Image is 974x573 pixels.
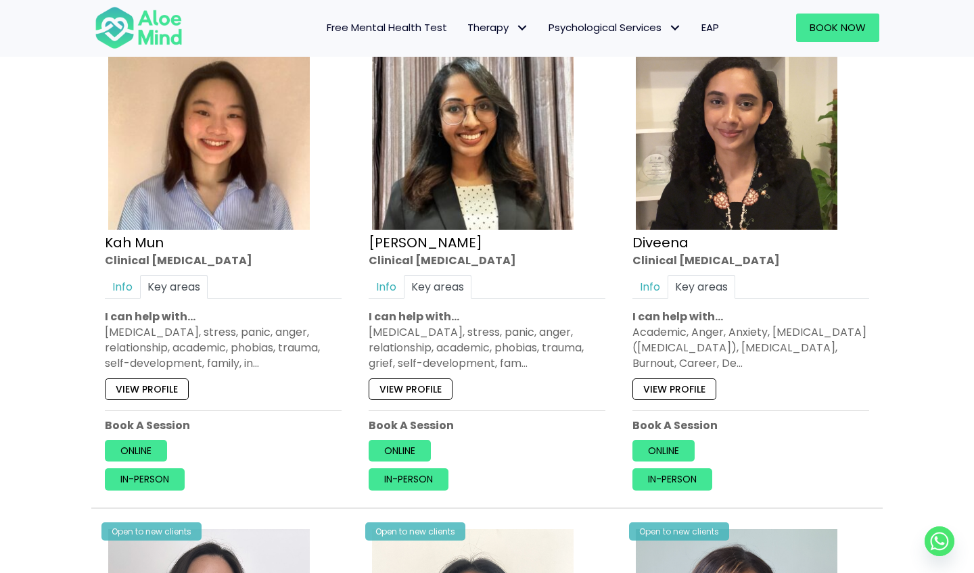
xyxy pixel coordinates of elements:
span: Therapy [467,20,528,34]
a: TherapyTherapy: submenu [457,14,538,42]
a: Info [369,275,404,299]
a: EAP [691,14,729,42]
p: Book A Session [632,418,869,433]
span: Psychological Services [549,20,681,34]
img: Kah Mun-profile-crop-300×300 [108,28,310,230]
span: Therapy: submenu [512,18,532,38]
p: I can help with… [632,309,869,324]
span: Book Now [810,20,866,34]
span: Free Mental Health Test [327,20,447,34]
div: Open to new clients [629,522,729,541]
div: [MEDICAL_DATA], stress, panic, anger, relationship, academic, phobias, trauma, grief, self-develo... [369,324,605,372]
p: Book A Session [369,418,605,433]
a: Online [105,440,167,462]
a: Key areas [140,275,208,299]
a: In-person [369,469,448,491]
img: croped-Anita_Profile-photo-300×300 [372,28,574,230]
div: Clinical [MEDICAL_DATA] [369,253,605,268]
span: Psychological Services: submenu [665,18,685,38]
a: Key areas [668,275,735,299]
div: [MEDICAL_DATA], stress, panic, anger, relationship, academic, phobias, trauma, self-development, ... [105,324,342,372]
a: View profile [369,378,453,400]
div: Open to new clients [101,522,202,541]
a: Online [369,440,431,462]
span: EAP [701,20,719,34]
a: In-person [632,469,712,491]
div: Open to new clients [365,522,465,541]
a: Diveena [632,233,689,252]
p: I can help with… [369,309,605,324]
a: Kah Mun [105,233,164,252]
a: In-person [105,469,185,491]
a: Info [632,275,668,299]
a: Online [632,440,695,462]
a: [PERSON_NAME] [369,233,482,252]
a: View profile [105,378,189,400]
a: Whatsapp [925,526,954,556]
a: View profile [632,378,716,400]
img: IMG_1660 – Diveena Nair [636,28,837,230]
div: Clinical [MEDICAL_DATA] [632,253,869,268]
a: Psychological ServicesPsychological Services: submenu [538,14,691,42]
p: Book A Session [105,418,342,433]
img: Aloe mind Logo [95,5,183,50]
a: Info [105,275,140,299]
nav: Menu [200,14,729,42]
a: Key areas [404,275,471,299]
div: Clinical [MEDICAL_DATA] [105,253,342,268]
a: Free Mental Health Test [317,14,457,42]
div: Academic, Anger, Anxiety, [MEDICAL_DATA] ([MEDICAL_DATA]), [MEDICAL_DATA], Burnout, Career, De… [632,324,869,372]
p: I can help with… [105,309,342,324]
a: Book Now [796,14,879,42]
